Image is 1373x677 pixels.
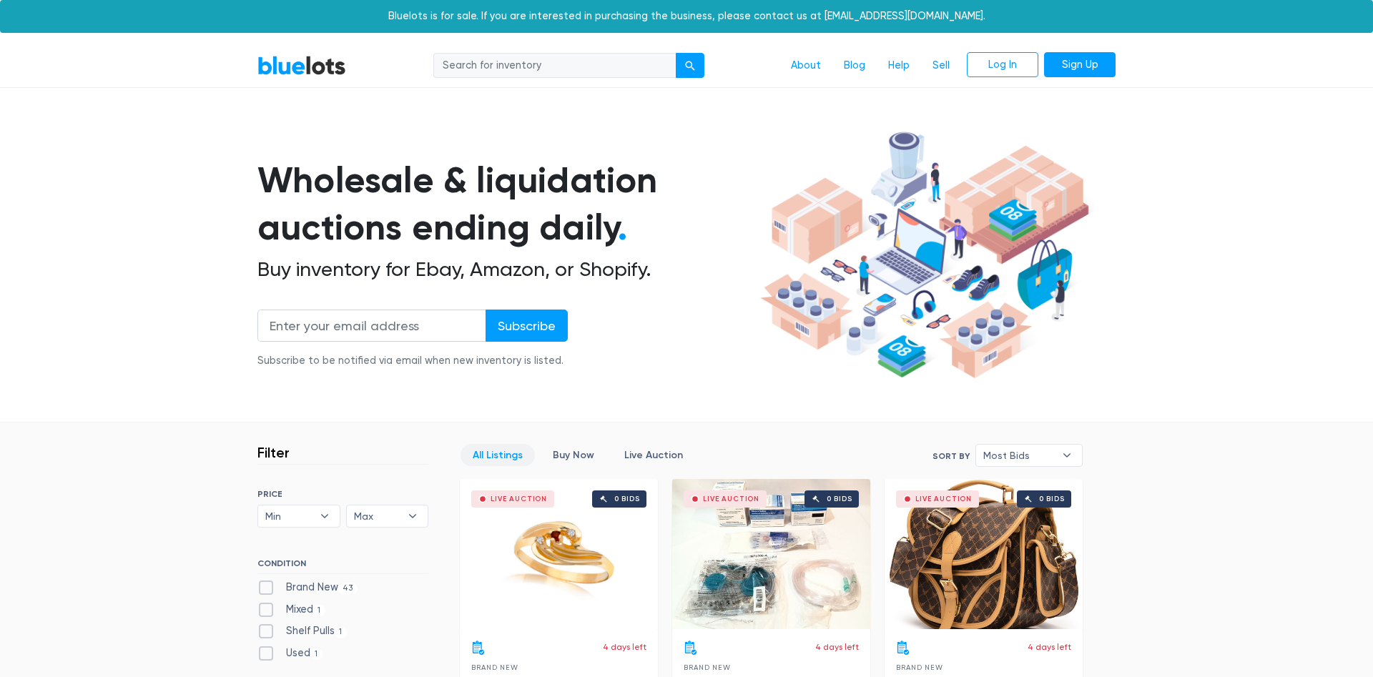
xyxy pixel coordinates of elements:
[257,353,568,369] div: Subscribe to be notified via email when new inventory is listed.
[921,52,961,79] a: Sell
[265,505,313,527] span: Min
[354,505,401,527] span: Max
[541,444,606,466] a: Buy Now
[684,663,730,671] span: Brand New
[461,444,535,466] a: All Listings
[815,641,859,653] p: 4 days left
[257,602,325,618] label: Mixed
[257,310,486,342] input: Enter your email address
[614,495,640,503] div: 0 bids
[603,641,646,653] p: 4 days left
[310,505,340,527] b: ▾
[257,257,755,282] h2: Buy inventory for Ebay, Amazon, or Shopify.
[896,663,943,671] span: Brand New
[1052,445,1082,466] b: ▾
[338,583,358,594] span: 43
[779,52,832,79] a: About
[471,663,518,671] span: Brand New
[486,310,568,342] input: Subscribe
[1039,495,1065,503] div: 0 bids
[398,505,428,527] b: ▾
[335,627,347,638] span: 1
[885,479,1083,629] a: Live Auction 0 bids
[672,479,870,629] a: Live Auction 0 bids
[1028,641,1071,653] p: 4 days left
[932,450,970,463] label: Sort By
[257,157,755,252] h1: Wholesale & liquidation auctions ending daily
[257,580,358,596] label: Brand New
[612,444,695,466] a: Live Auction
[755,125,1094,385] img: hero-ee84e7d0318cb26816c560f6b4441b76977f77a177738b4e94f68c95b2b83dbb.png
[257,646,323,661] label: Used
[832,52,877,79] a: Blog
[618,206,627,249] span: .
[257,55,346,76] a: BlueLots
[257,623,347,639] label: Shelf Pulls
[491,495,547,503] div: Live Auction
[257,444,290,461] h3: Filter
[877,52,921,79] a: Help
[310,648,323,660] span: 1
[1044,52,1116,78] a: Sign Up
[915,495,972,503] div: Live Auction
[313,605,325,616] span: 1
[460,479,658,629] a: Live Auction 0 bids
[433,53,676,79] input: Search for inventory
[967,52,1038,78] a: Log In
[257,558,428,574] h6: CONDITION
[703,495,759,503] div: Live Auction
[257,489,428,499] h6: PRICE
[983,445,1055,466] span: Most Bids
[827,495,852,503] div: 0 bids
